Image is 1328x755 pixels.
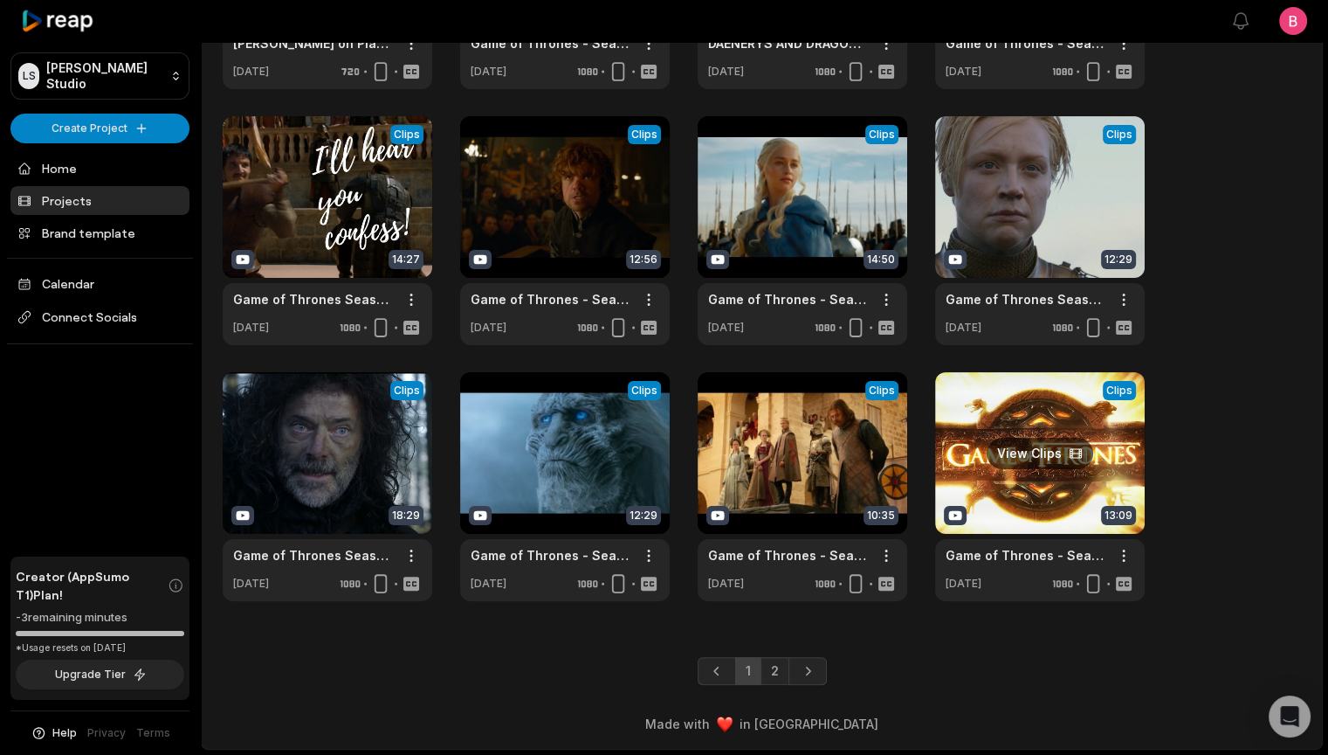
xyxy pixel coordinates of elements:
[136,725,170,741] a: Terms
[233,290,394,308] a: Game of Thrones Season 4 All fights and Battles Scenes
[16,609,184,627] div: -3 remaining minutes
[217,715,1306,733] div: Made with in [GEOGRAPHIC_DATA]
[31,725,77,741] button: Help
[16,660,184,689] button: Upgrade Tier
[10,154,189,183] a: Home
[717,717,733,732] img: heart emoji
[1269,696,1311,738] div: Open Intercom Messenger
[16,641,184,655] div: *Usage resets on [DATE]
[735,657,761,685] a: Page 1 is your current page
[16,567,168,604] span: Creator (AppSumo T1) Plan!
[10,218,189,247] a: Brand template
[10,186,189,215] a: Projects
[471,290,631,308] a: Game of Thrones - Season 4 - Top 10 Moments
[46,60,163,92] p: [PERSON_NAME] Studio
[946,34,1106,52] a: Game of Thrones - Season 5 - Top 10 Moments
[18,63,39,89] div: LS
[788,657,827,685] a: Next page
[87,725,126,741] a: Privacy
[698,657,736,685] a: Previous page
[708,546,869,565] a: Game of Thrones - Season 1 - Top 10 Moments
[10,301,189,333] span: Connect Socials
[233,34,394,52] a: [PERSON_NAME] on Player Development, [PERSON_NAME] at UNC and Super Bowl from the Booth
[760,657,789,685] a: Page 2
[471,546,631,565] a: Game of Thrones - Season 2 - Top 10 Moments
[946,290,1106,308] a: Game of Thrones Season 2 All fights and Battles Scenes
[471,34,631,52] a: Game of Thrones - Season 6 - Top 10 Moments
[10,114,189,143] button: Create Project
[708,34,869,52] a: DAENERYS AND DRAGONS- ALL SCENES - SEASON 1-7
[698,657,827,685] ul: Pagination
[708,290,869,308] a: Game of Thrones - Season 3 - Top 10 Moments
[233,546,394,565] a: Game of Thrones Season 1 All Fights and Battles Scenes
[52,725,77,741] span: Help
[10,269,189,298] a: Calendar
[946,546,1106,565] a: Game of Thrones - Season 1 Highlights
